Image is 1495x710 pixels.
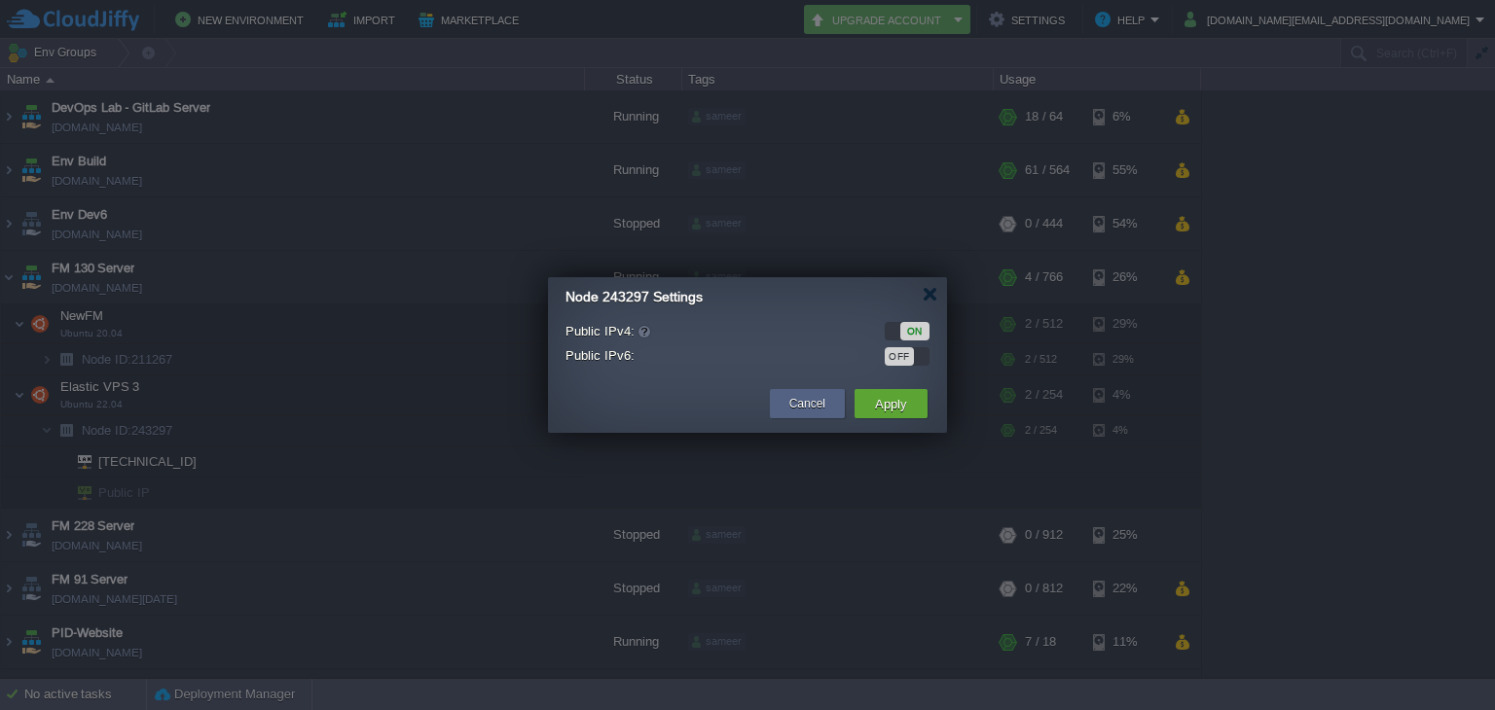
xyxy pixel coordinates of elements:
span: Node 243297 Settings [565,289,703,304]
div: ON [900,322,930,340]
div: OFF [885,347,914,366]
label: Public IPv6: [565,345,841,366]
button: Cancel [789,394,825,413]
button: Apply [869,392,913,415]
label: Public IPv4: [565,320,841,341]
